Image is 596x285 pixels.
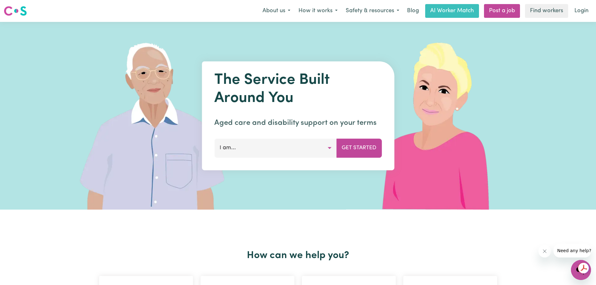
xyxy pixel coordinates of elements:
iframe: Message from company [553,244,591,257]
button: Get Started [336,139,382,157]
iframe: Button to launch messaging window [571,260,591,280]
iframe: Close message [538,245,551,257]
a: Post a job [484,4,520,18]
a: Blog [403,4,423,18]
span: Need any help? [4,4,38,9]
p: Aged care and disability support on your terms [214,117,382,129]
button: About us [258,4,294,18]
button: I am... [214,139,337,157]
a: AI Worker Match [425,4,479,18]
h1: The Service Built Around You [214,71,382,107]
button: How it works [294,4,342,18]
h2: How can we help you? [95,250,501,262]
button: Safety & resources [342,4,403,18]
a: Login [571,4,592,18]
img: Careseekers logo [4,5,27,17]
a: Find workers [525,4,568,18]
a: Careseekers logo [4,4,27,18]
